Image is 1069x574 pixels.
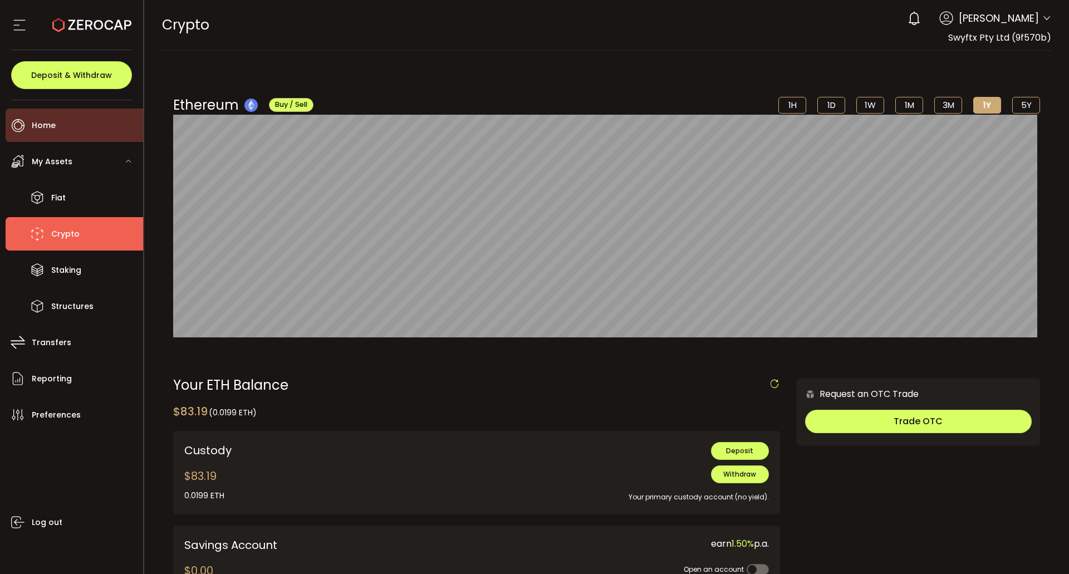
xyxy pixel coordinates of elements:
button: Trade OTC [805,410,1032,433]
button: Deposit [711,442,769,460]
div: Savings Account [184,537,468,553]
div: $83.19 [184,468,224,502]
span: Deposit [726,446,753,455]
button: Buy / Sell [269,98,313,112]
span: 1.50% [732,537,754,550]
span: Log out [32,514,62,531]
span: Transfers [32,335,71,351]
li: 1M [895,97,923,114]
span: [PERSON_NAME] [959,11,1039,26]
li: 1D [817,97,845,114]
span: (0.0199 ETH) [209,407,257,418]
span: Buy / Sell [275,100,307,109]
button: Deposit & Withdraw [11,61,132,89]
iframe: Chat Widget [1013,521,1069,574]
img: 6nGpN7MZ9FLuBP83NiajKbTRY4UzlzQtBKtCrLLspmCkSvCZHBKvY3NxgQaT5JnOQREvtQ257bXeeSTueZfAPizblJ+Fe8JwA... [805,389,815,399]
span: Trade OTC [894,415,943,428]
span: Deposit & Withdraw [31,71,112,79]
span: Open an account [684,565,744,574]
span: Crypto [162,15,209,35]
span: Home [32,117,56,134]
span: Reporting [32,371,72,387]
div: Custody [184,442,418,459]
span: Swyftx Pty Ltd (9f570b) [948,31,1051,44]
li: 5Y [1012,97,1040,114]
span: My Assets [32,154,72,170]
span: Withdraw [723,469,756,479]
span: Fiat [51,190,66,206]
div: $83.19 [173,403,257,420]
button: Withdraw [711,465,769,483]
li: 1H [778,97,806,114]
span: Staking [51,262,81,278]
div: Your primary custody account (no yield). [435,483,769,503]
li: 1Y [973,97,1001,114]
div: Your ETH Balance [173,379,780,392]
li: 1W [856,97,884,114]
li: 3M [934,97,962,114]
div: Request an OTC Trade [797,387,919,401]
div: Ethereum [173,95,313,115]
span: Structures [51,298,94,315]
div: 0.0199 ETH [184,490,224,502]
span: earn p.a. [711,537,769,550]
span: Preferences [32,407,81,423]
span: Crypto [51,226,80,242]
